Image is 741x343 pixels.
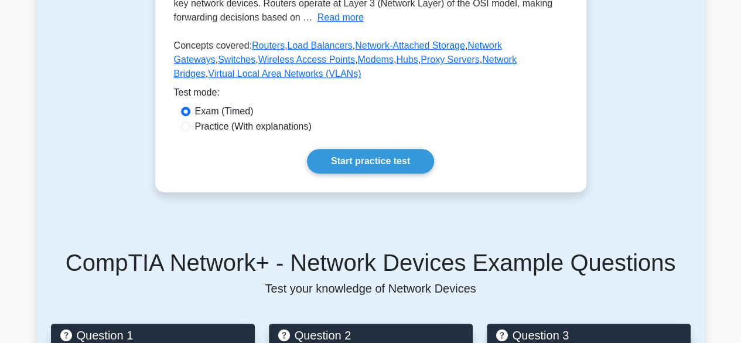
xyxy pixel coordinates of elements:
a: Start practice test [307,149,434,174]
a: Network Gateways [174,40,502,64]
h5: CompTIA Network+ - Network Devices Example Questions [51,249,691,277]
a: Hubs [396,55,418,64]
a: Proxy Servers [421,55,479,64]
h5: Question 2 [278,328,463,342]
label: Exam (Timed) [195,104,254,118]
a: Network Bridges [174,55,517,79]
p: Concepts covered: , , , , , , , , , , [174,39,568,86]
a: Switches [218,55,255,64]
a: Network-Attached Storage [355,40,465,50]
p: Test your knowledge of Network Devices [51,281,691,296]
label: Practice (With explanations) [195,120,312,134]
a: Routers [252,40,285,50]
h5: Question 1 [60,328,245,342]
h5: Question 3 [496,328,681,342]
button: Read more [317,11,364,25]
a: Load Balancers [287,40,352,50]
a: Virtual Local Area Networks (VLANs) [208,69,361,79]
div: Test mode: [174,86,568,104]
a: Modems [357,55,393,64]
a: Wireless Access Points [258,55,355,64]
